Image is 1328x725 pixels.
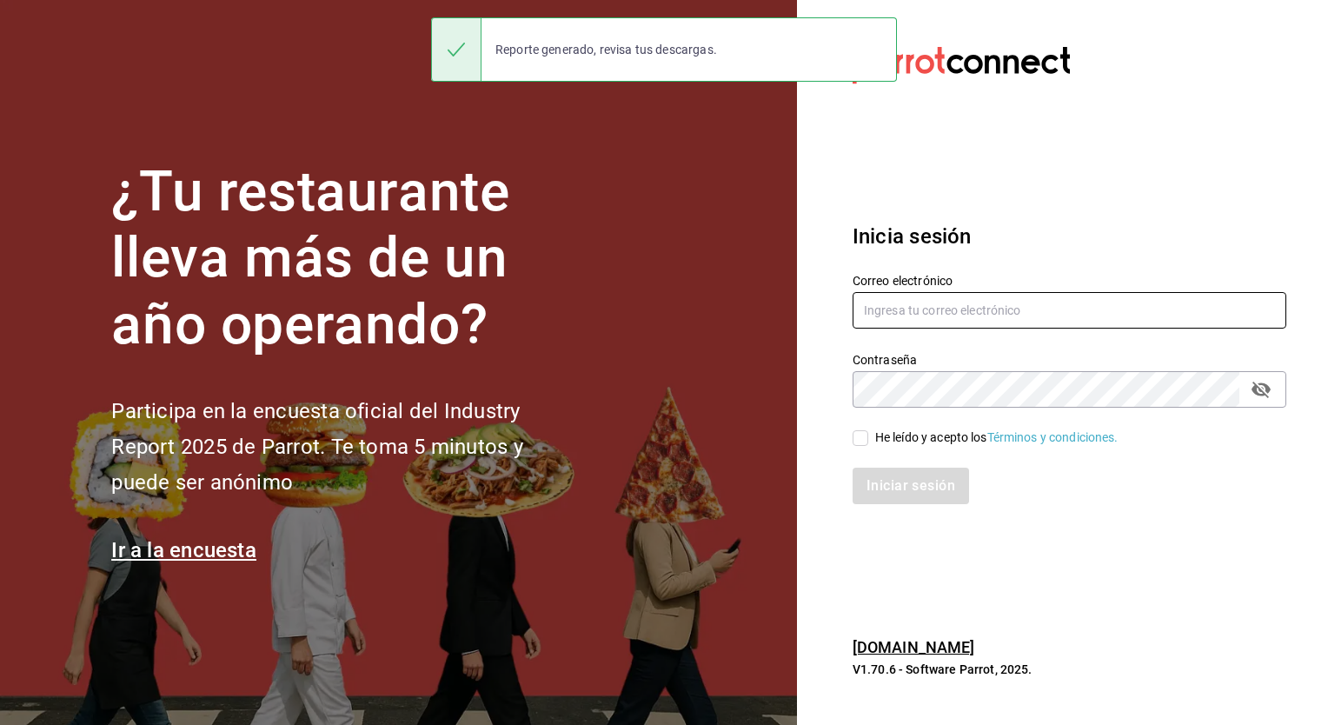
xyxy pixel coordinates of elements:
[853,661,1286,678] p: V1.70.6 - Software Parrot, 2025.
[111,159,581,359] h1: ¿Tu restaurante lleva más de un año operando?
[987,430,1119,444] a: Términos y condiciones.
[1246,375,1276,404] button: Campo de contraseña
[853,274,1286,286] label: Correo electrónico
[875,429,1119,447] div: He leído y acepto los
[853,353,1286,365] label: Contraseña
[853,638,975,656] a: [DOMAIN_NAME]
[853,221,1286,252] h3: Inicia sesión
[481,30,731,69] div: Reporte generado, revisa tus descargas.
[111,538,256,562] a: Ir a la encuesta
[853,292,1286,329] input: Ingresa tu correo electrónico
[111,394,581,500] h2: Participa en la encuesta oficial del Industry Report 2025 de Parrot. Te toma 5 minutos y puede se...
